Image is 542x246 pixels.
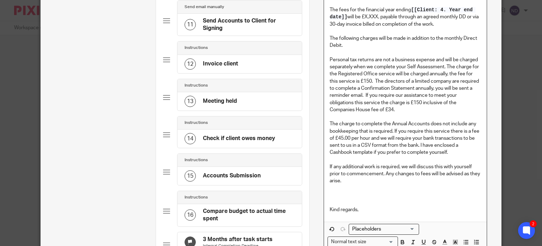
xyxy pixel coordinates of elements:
[329,238,368,246] span: Normal text size
[185,133,196,144] div: 14
[185,83,208,88] h4: Instructions
[185,58,196,70] div: 12
[349,224,419,235] div: Placeholders
[203,172,261,179] h4: Accounts Submission
[185,209,196,221] div: 16
[185,4,224,10] h4: Send email manually
[330,35,481,49] p: The following charges will be made in addition to the monthly Direct Debit.
[203,208,295,223] h4: Compare budget to actual time spent
[330,163,481,185] p: If any additional work is required, we will discuss this with yourself prior to commencement. Any...
[330,6,481,28] p: The fees for the financial year ending will be £X,XXX, payable through an agreed monthly DD or vi...
[330,120,481,156] p: The charge to complete the Annual Accounts does not include any bookkeeping that is required. If ...
[368,238,394,246] input: Search for option
[185,195,208,200] h4: Instructions
[203,60,238,68] h4: Invoice client
[203,97,237,105] h4: Meeting held
[330,56,481,113] p: Personal tax returns are not a business expense and will be charged separately when we complete y...
[185,96,196,107] div: 13
[185,157,208,163] h4: Instructions
[203,236,273,243] h4: 3 Months after task starts
[185,170,196,182] div: 15
[185,19,196,30] div: 11
[185,45,208,51] h4: Instructions
[349,224,419,235] div: Search for option
[530,220,537,227] div: 2
[203,135,275,142] h4: Check if client owes money
[350,226,415,233] input: Search for option
[203,17,295,32] h4: Send Accounts to Client for Signing
[330,206,481,213] p: Kind regards,
[185,120,208,126] h4: Instructions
